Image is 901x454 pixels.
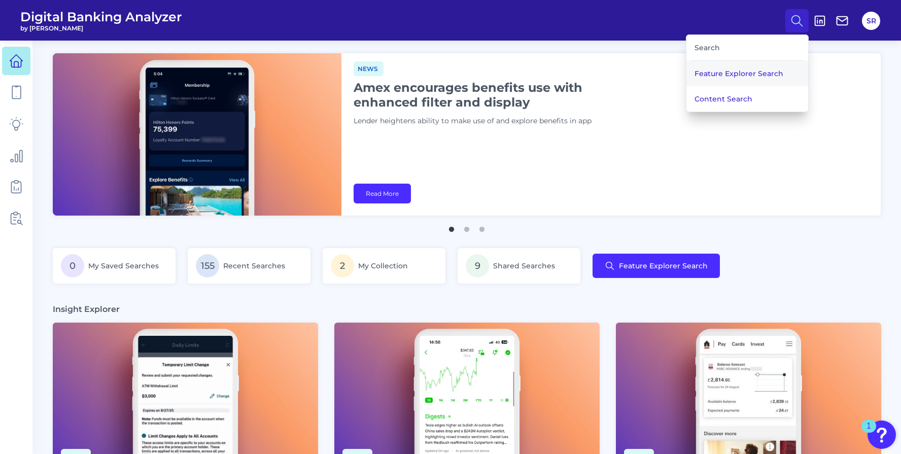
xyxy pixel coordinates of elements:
[493,261,555,270] span: Shared Searches
[354,80,607,110] h1: Amex encourages benefits use with enhanced filter and display
[223,261,285,270] span: Recent Searches
[867,426,871,439] div: 1
[188,248,310,284] a: 155Recent Searches
[354,184,411,203] a: Read More
[354,61,384,76] span: News
[358,261,408,270] span: My Collection
[88,261,159,270] span: My Saved Searches
[196,254,219,277] span: 155
[331,254,354,277] span: 2
[53,304,120,315] h3: Insight Explorer
[53,248,176,284] a: 0My Saved Searches
[458,248,580,284] a: 9Shared Searches
[868,421,896,449] button: Open Resource Center, 1 new notification
[354,63,384,73] a: News
[690,35,804,61] div: Search
[20,24,182,32] span: by [PERSON_NAME]
[462,222,472,232] button: 2
[354,116,607,127] p: Lender heightens ability to make use of and explore benefits in app
[593,254,720,278] button: Feature Explorer Search
[619,262,708,270] span: Feature Explorer Search
[323,248,445,284] a: 2My Collection
[686,86,808,112] button: Content Search
[20,9,182,24] span: Digital Banking Analyzer
[61,254,84,277] span: 0
[466,254,489,277] span: 9
[686,61,808,86] button: Feature Explorer Search
[862,12,880,30] button: SR
[446,222,457,232] button: 1
[53,53,341,216] img: bannerImg
[477,222,487,232] button: 3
